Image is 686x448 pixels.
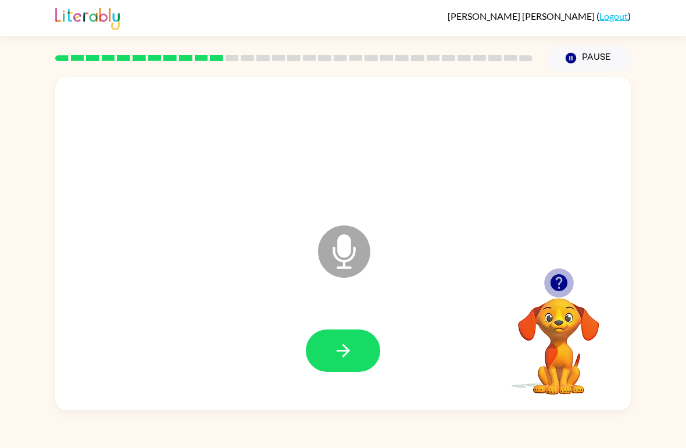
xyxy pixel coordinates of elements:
[448,10,631,21] div: ( )
[501,280,617,396] video: Your browser must support playing .mp4 files to use Literably. Please try using another browser.
[55,5,120,30] img: Literably
[599,10,628,21] a: Logout
[546,45,631,71] button: Pause
[448,10,596,21] span: [PERSON_NAME] [PERSON_NAME]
